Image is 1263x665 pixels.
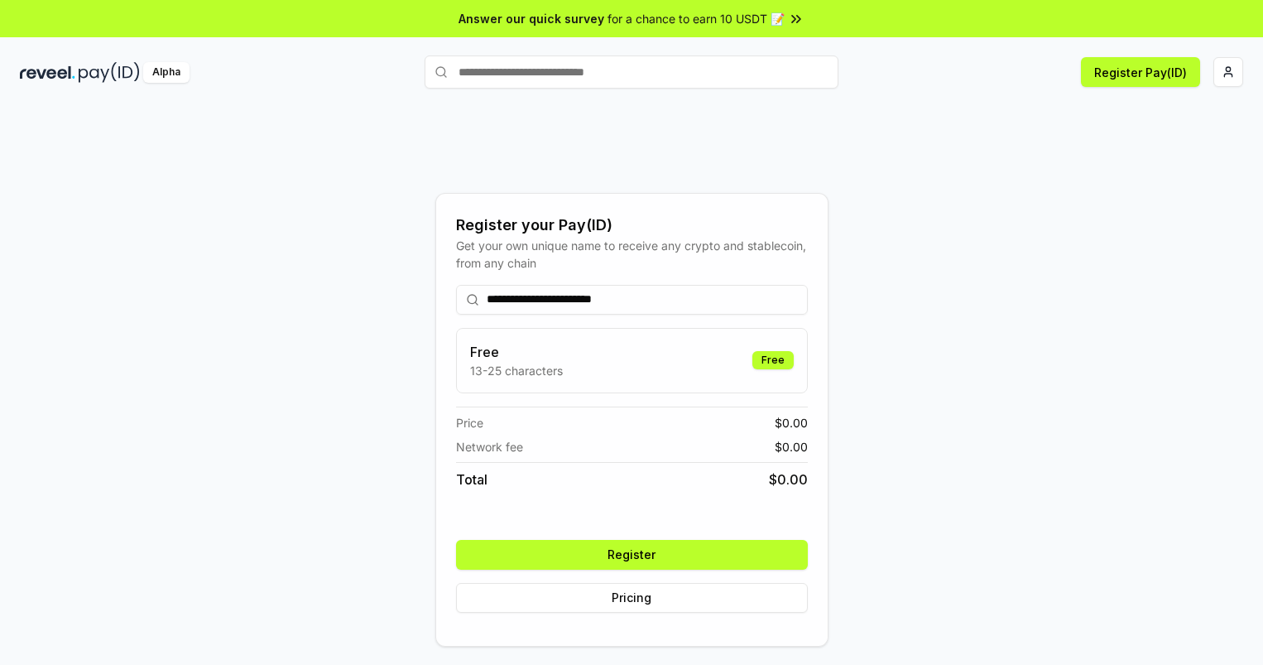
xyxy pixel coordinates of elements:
[79,62,140,83] img: pay_id
[456,237,808,272] div: Get your own unique name to receive any crypto and stablecoin, from any chain
[456,540,808,570] button: Register
[456,470,487,489] span: Total
[1081,57,1200,87] button: Register Pay(ID)
[456,583,808,613] button: Pricing
[607,10,785,27] span: for a chance to earn 10 USDT 📝
[456,214,808,237] div: Register your Pay(ID)
[775,438,808,455] span: $ 0.00
[752,351,794,369] div: Free
[775,414,808,431] span: $ 0.00
[20,62,75,83] img: reveel_dark
[769,470,808,489] span: $ 0.00
[470,362,563,379] p: 13-25 characters
[456,414,483,431] span: Price
[143,62,190,83] div: Alpha
[456,438,523,455] span: Network fee
[459,10,604,27] span: Answer our quick survey
[470,342,563,362] h3: Free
